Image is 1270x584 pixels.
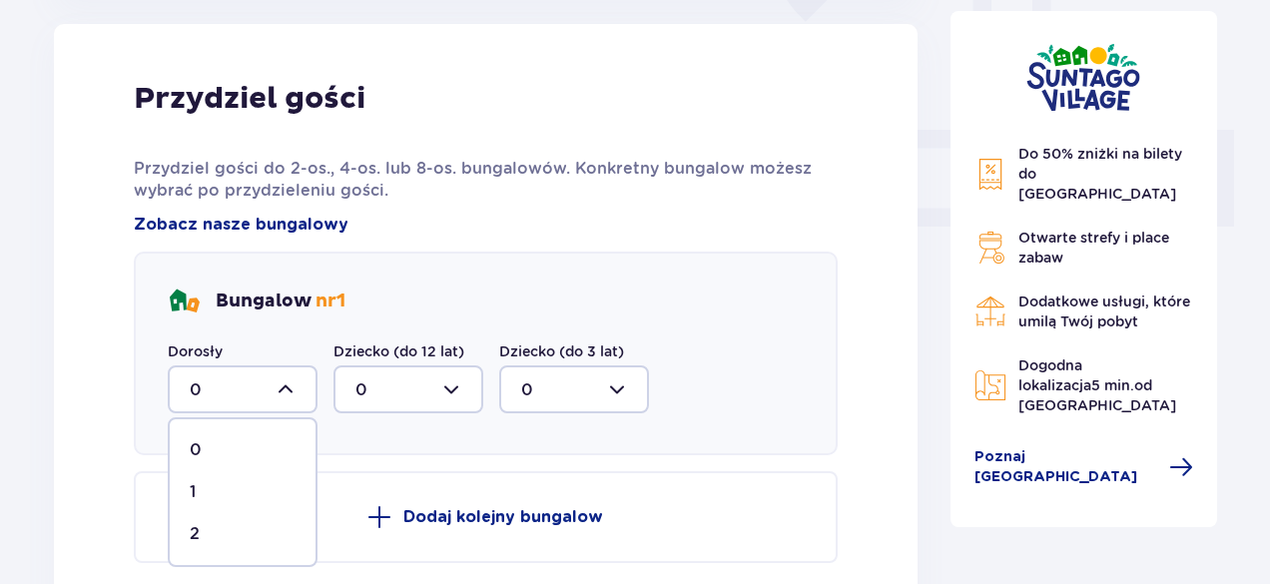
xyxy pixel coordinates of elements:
[499,341,624,361] label: Dziecko (do 3 lat)
[1018,230,1169,266] span: Otwarte strefy i place zabaw
[1018,357,1176,413] span: Dogodna lokalizacja od [GEOGRAPHIC_DATA]
[974,447,1158,487] span: Poznaj [GEOGRAPHIC_DATA]
[974,447,1194,487] a: Poznaj [GEOGRAPHIC_DATA]
[134,80,365,118] p: Przydziel gości
[333,341,464,361] label: Dziecko (do 12 lat)
[974,158,1006,191] img: Discount Icon
[168,341,223,361] label: Dorosły
[190,523,200,545] p: 2
[134,214,348,236] a: Zobacz nasze bungalowy
[134,471,838,563] button: Dodaj kolejny bungalow
[316,290,345,312] span: nr 1
[974,232,1006,264] img: Grill Icon
[974,369,1006,401] img: Map Icon
[1091,377,1134,393] span: 5 min.
[403,506,603,528] p: Dodaj kolejny bungalow
[190,439,202,461] p: 0
[1018,293,1190,329] span: Dodatkowe usługi, które umilą Twój pobyt
[168,286,200,317] img: bungalows Icon
[974,295,1006,327] img: Restaurant Icon
[190,481,196,503] p: 1
[134,158,838,202] p: Przydziel gości do 2-os., 4-os. lub 8-os. bungalowów. Konkretny bungalow możesz wybrać po przydzi...
[1018,146,1182,202] span: Do 50% zniżki na bilety do [GEOGRAPHIC_DATA]
[216,290,345,313] p: Bungalow
[1026,43,1140,112] img: Suntago Village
